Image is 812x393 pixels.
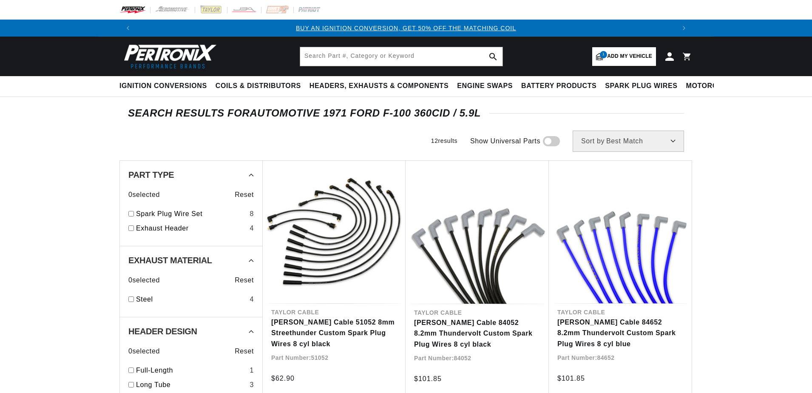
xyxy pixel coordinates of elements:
button: Translation missing: en.sections.announcements.next_announcement [676,20,693,37]
a: Long Tube [136,379,246,390]
summary: Ignition Conversions [119,76,211,96]
a: Steel [136,294,246,305]
span: 12 results [431,137,457,144]
span: Engine Swaps [457,82,513,91]
span: Reset [235,189,254,200]
img: Pertronix [119,42,217,71]
span: 1 [600,51,607,58]
div: SEARCH RESULTS FOR Automotive 1971 Ford F-100 360cid / 5.9L [128,109,684,117]
div: 4 [250,294,254,305]
span: Motorcycle [686,82,737,91]
div: 3 [250,379,254,390]
span: 0 selected [128,346,160,357]
a: 1Add my vehicle [592,47,656,66]
span: Add my vehicle [607,52,652,60]
a: [PERSON_NAME] Cable 51052 8mm Streethunder Custom Spark Plug Wires 8 cyl black [271,317,397,350]
a: [PERSON_NAME] Cable 84052 8.2mm Thundervolt Custom Spark Plug Wires 8 cyl black [414,317,540,350]
button: search button [484,47,503,66]
span: Battery Products [521,82,596,91]
span: 0 selected [128,189,160,200]
button: Translation missing: en.sections.announcements.previous_announcement [119,20,136,37]
span: Reset [235,275,254,286]
span: Part Type [128,171,174,179]
span: Exhaust Material [128,256,212,265]
span: Headers, Exhausts & Components [309,82,449,91]
span: Sort by [581,138,605,145]
span: Reset [235,346,254,357]
summary: Engine Swaps [453,76,517,96]
span: 0 selected [128,275,160,286]
a: Full-Length [136,365,246,376]
summary: Battery Products [517,76,601,96]
span: Coils & Distributors [216,82,301,91]
summary: Motorcycle [682,76,741,96]
div: 1 [250,365,254,376]
span: Ignition Conversions [119,82,207,91]
div: 1 of 3 [136,23,676,33]
summary: Spark Plug Wires [601,76,681,96]
span: Header Design [128,327,197,336]
summary: Coils & Distributors [211,76,305,96]
summary: Headers, Exhausts & Components [305,76,453,96]
input: Search Part #, Category or Keyword [300,47,503,66]
div: 8 [250,208,254,219]
select: Sort by [573,131,684,152]
div: 4 [250,223,254,234]
span: Spark Plug Wires [605,82,677,91]
slideshow-component: Translation missing: en.sections.announcements.announcement_bar [98,20,714,37]
a: BUY AN IGNITION CONVERSION, GET 50% OFF THE MATCHING COIL [296,25,516,31]
span: Show Universal Parts [470,136,540,147]
a: Exhaust Header [136,223,246,234]
a: [PERSON_NAME] Cable 84652 8.2mm Thundervolt Custom Spark Plug Wires 8 cyl blue [557,317,683,350]
a: Spark Plug Wire Set [136,208,246,219]
div: Announcement [136,23,676,33]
